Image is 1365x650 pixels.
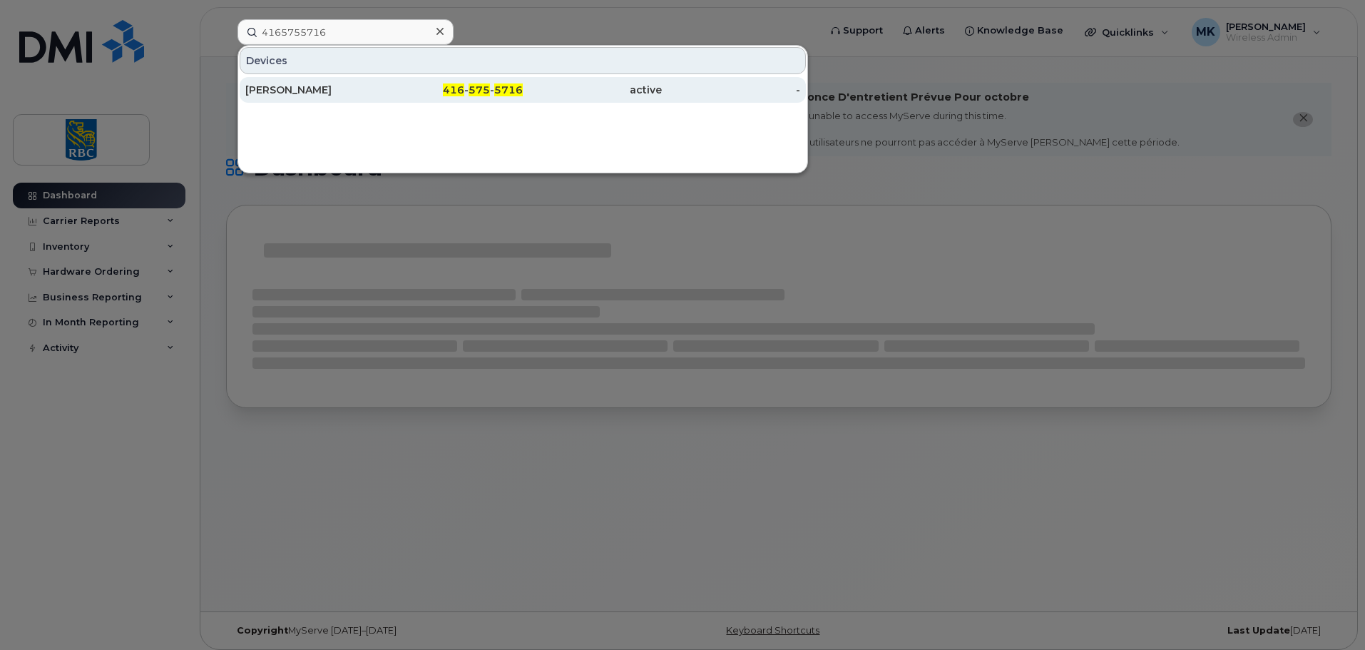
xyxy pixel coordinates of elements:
span: 5716 [494,83,523,96]
a: [PERSON_NAME]416-575-5716active- [240,77,806,103]
div: - - [384,83,523,97]
div: active [523,83,662,97]
div: Devices [240,47,806,74]
span: 416 [443,83,464,96]
div: [PERSON_NAME] [245,83,384,97]
div: - [662,83,801,97]
span: 575 [469,83,490,96]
